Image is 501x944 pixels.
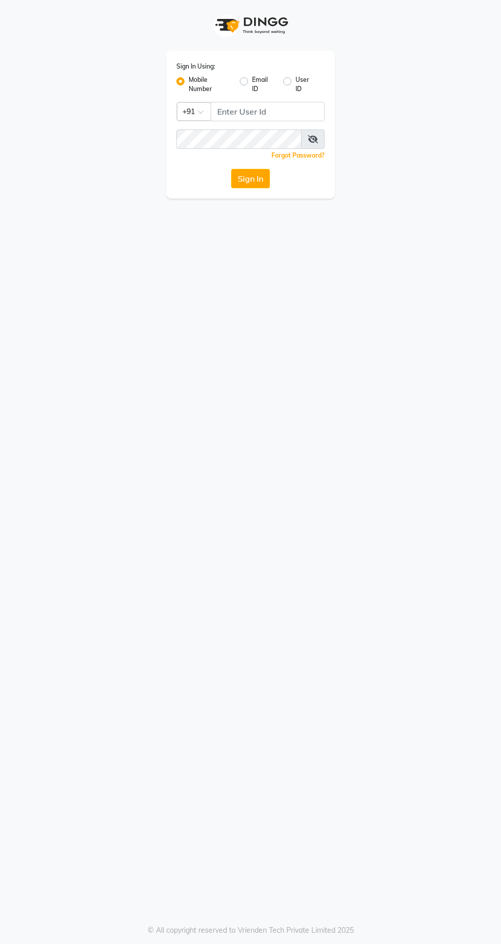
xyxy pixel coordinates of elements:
img: logo1.svg [210,10,291,40]
button: Sign In [231,169,270,188]
label: Email ID [252,75,275,94]
input: Username [176,129,302,149]
label: Mobile Number [189,75,232,94]
a: Forgot Password? [271,151,325,159]
label: Sign In Using: [176,62,215,71]
label: User ID [295,75,316,94]
input: Username [211,102,325,121]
